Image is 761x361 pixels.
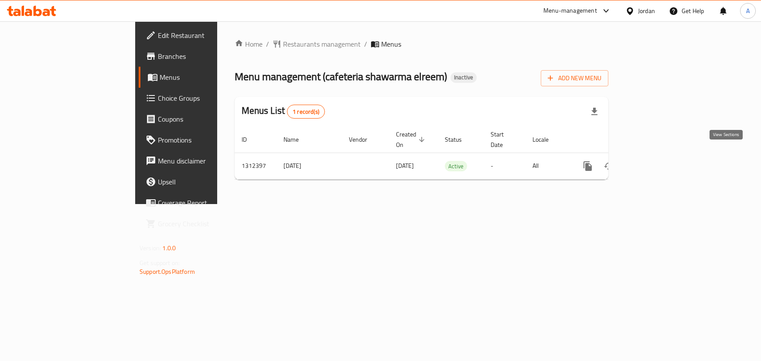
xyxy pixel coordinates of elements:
a: Upsell [139,171,262,192]
span: Start Date [491,129,515,150]
button: Add New Menu [541,70,608,86]
a: Branches [139,46,262,67]
nav: breadcrumb [235,39,608,49]
div: Inactive [450,72,477,83]
a: Coverage Report [139,192,262,213]
span: Version: [140,242,161,254]
span: Vendor [349,134,379,145]
span: Menus [160,72,255,82]
span: Created On [396,129,427,150]
span: Name [283,134,310,145]
span: Restaurants management [283,39,361,49]
h2: Menus List [242,104,325,119]
a: Grocery Checklist [139,213,262,234]
table: enhanced table [235,126,668,180]
span: Menus [381,39,401,49]
button: more [577,156,598,177]
a: Restaurants management [273,39,361,49]
div: Menu-management [543,6,597,16]
span: Menu disclaimer [158,156,255,166]
li: / [266,39,269,49]
a: Coupons [139,109,262,129]
a: Choice Groups [139,88,262,109]
span: Branches [158,51,255,61]
a: Menu disclaimer [139,150,262,171]
span: Coupons [158,114,255,124]
th: Actions [570,126,668,153]
span: 1.0.0 [162,242,176,254]
span: Choice Groups [158,93,255,103]
a: Support.OpsPlatform [140,266,195,277]
span: A [746,6,750,16]
span: Promotions [158,135,255,145]
div: Export file [584,101,605,122]
a: Menus [139,67,262,88]
td: [DATE] [276,153,342,179]
span: Active [445,161,467,171]
span: Upsell [158,177,255,187]
li: / [364,39,367,49]
span: Status [445,134,473,145]
span: Edit Restaurant [158,30,255,41]
span: Locale [532,134,560,145]
span: Coverage Report [158,198,255,208]
span: Get support on: [140,257,180,269]
span: [DATE] [396,160,414,171]
span: Grocery Checklist [158,218,255,229]
span: Inactive [450,74,477,81]
button: Change Status [598,156,619,177]
span: ID [242,134,258,145]
span: 1 record(s) [287,108,324,116]
div: Total records count [287,105,325,119]
td: - [484,153,526,179]
a: Promotions [139,129,262,150]
div: Jordan [638,6,655,16]
a: Edit Restaurant [139,25,262,46]
span: Menu management ( cafeteria shawarma elreem ) [235,67,447,86]
td: All [526,153,570,179]
span: Add New Menu [548,73,601,84]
